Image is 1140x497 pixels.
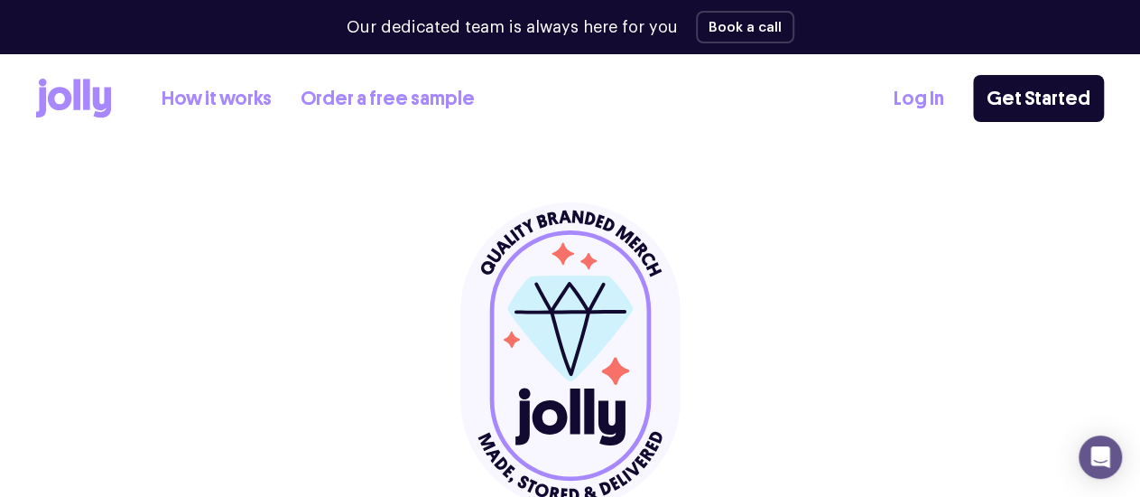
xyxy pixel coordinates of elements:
[973,75,1104,122] a: Get Started
[162,84,272,114] a: How it works
[301,84,475,114] a: Order a free sample
[894,84,944,114] a: Log In
[347,15,678,40] p: Our dedicated team is always here for you
[696,11,794,43] button: Book a call
[1079,436,1122,479] div: Open Intercom Messenger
